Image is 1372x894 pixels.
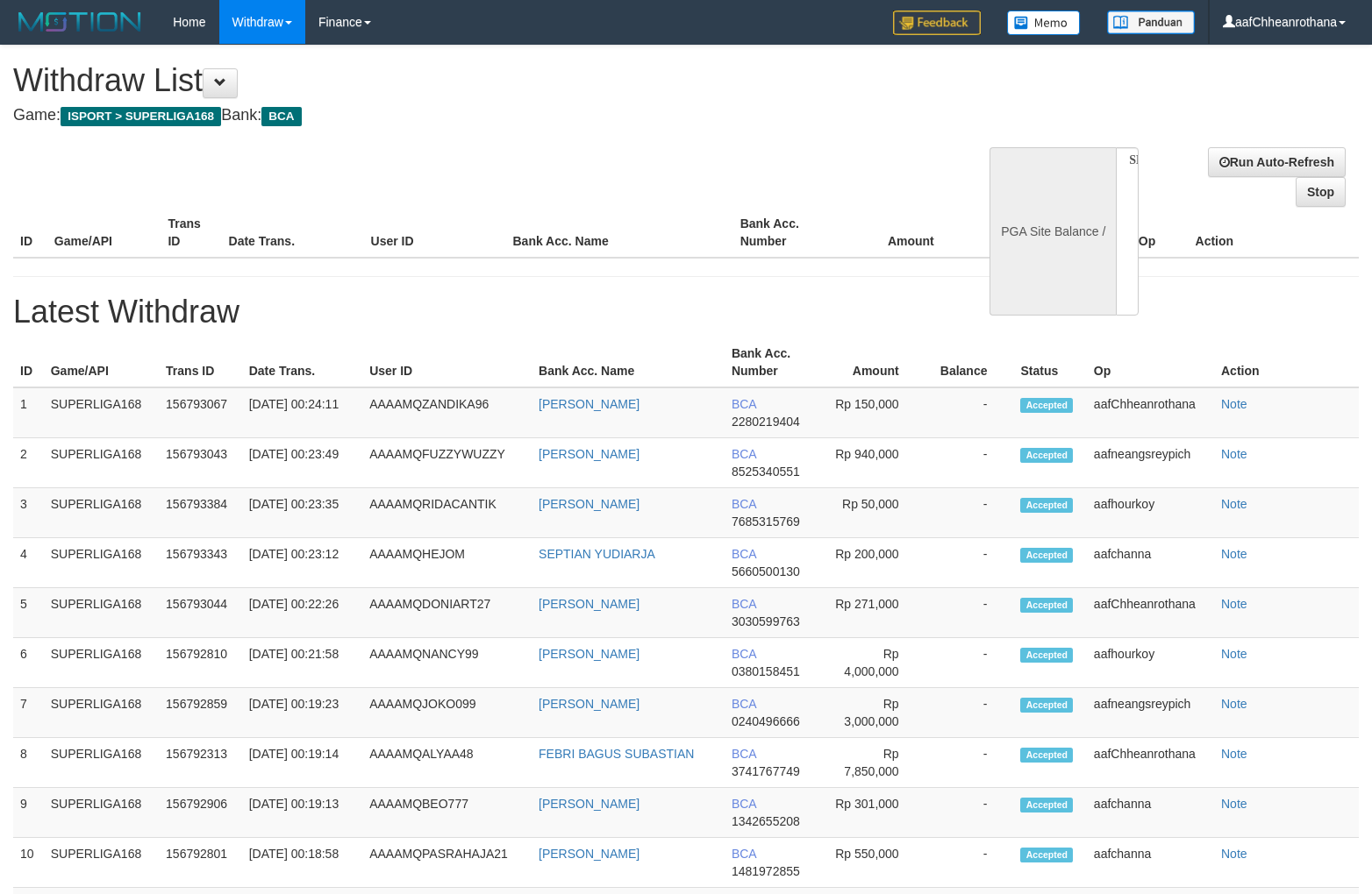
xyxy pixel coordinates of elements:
a: [PERSON_NAME] [539,647,640,661]
td: AAAAMQNANCY99 [362,638,532,688]
td: aafChheanrothana [1087,738,1214,788]
th: Op [1132,208,1189,258]
span: Accepted [1020,748,1073,763]
td: 6 [13,638,44,688]
td: 1 [13,387,44,438]
td: [DATE] 00:19:14 [242,738,362,788]
td: AAAAMQHEJOM [362,538,532,588]
td: aafChheanrothana [1087,387,1214,438]
a: Note [1221,447,1247,461]
span: 1481972855 [732,864,800,878]
img: Button%20Memo.svg [1007,11,1081,35]
span: BCA [732,747,756,761]
td: 156792906 [159,788,242,838]
a: Note [1221,697,1247,711]
td: Rp 3,000,000 [821,688,925,738]
td: SUPERLIGA168 [44,638,159,688]
span: Accepted [1020,598,1073,613]
td: - [925,538,1014,588]
th: Trans ID [159,337,242,387]
td: - [925,488,1014,538]
td: 9 [13,788,44,838]
a: Stop [1296,177,1346,207]
td: SUPERLIGA168 [44,538,159,588]
th: ID [13,208,47,258]
th: Game/API [47,208,161,258]
span: BCA [732,647,756,661]
td: Rp 4,000,000 [821,638,925,688]
td: [DATE] 00:22:26 [242,588,362,638]
td: Rp 150,000 [821,387,925,438]
img: panduan.png [1107,11,1195,34]
a: [PERSON_NAME] [539,597,640,611]
td: aafhourkoy [1087,638,1214,688]
td: SUPERLIGA168 [44,838,159,888]
td: [DATE] 00:19:13 [242,788,362,838]
a: Note [1221,797,1247,811]
a: FEBRI BAGUS SUBASTIAN [539,747,694,761]
td: 156793044 [159,588,242,638]
a: [PERSON_NAME] [539,847,640,861]
a: SEPTIAN YUDIARJA [539,547,655,561]
th: Bank Acc. Number [733,208,847,258]
td: aafchanna [1087,838,1214,888]
td: aafhourkoy [1087,488,1214,538]
th: Bank Acc. Name [532,337,725,387]
span: 8525340551 [732,465,800,479]
a: [PERSON_NAME] [539,697,640,711]
td: Rp 940,000 [821,438,925,488]
td: 156792313 [159,738,242,788]
td: - [925,438,1014,488]
th: ID [13,337,44,387]
a: Note [1221,497,1247,511]
th: Trans ID [161,208,221,258]
span: BCA [732,447,756,461]
td: 156792801 [159,838,242,888]
td: AAAAMQRIDACANTIK [362,488,532,538]
a: [PERSON_NAME] [539,447,640,461]
td: 5 [13,588,44,638]
h1: Latest Withdraw [13,294,1359,330]
td: [DATE] 00:24:11 [242,387,362,438]
span: 7685315769 [732,514,800,529]
th: Status [1013,337,1086,387]
span: Accepted [1020,648,1073,663]
span: Accepted [1020,498,1073,513]
td: AAAAMQJOKO099 [362,688,532,738]
img: Feedback.jpg [893,11,981,35]
td: AAAAMQZANDIKA96 [362,387,532,438]
td: aafchanna [1087,538,1214,588]
span: Accepted [1020,848,1073,862]
th: Amount [821,337,925,387]
a: Note [1221,747,1247,761]
td: - [925,638,1014,688]
span: BCA [732,847,756,861]
th: Action [1189,208,1359,258]
td: Rp 550,000 [821,838,925,888]
td: Rp 7,850,000 [821,738,925,788]
td: aafneangsreypich [1087,438,1214,488]
td: - [925,588,1014,638]
span: 2280219404 [732,415,800,429]
span: BCA [261,107,301,126]
span: Accepted [1020,798,1073,812]
span: BCA [732,697,756,711]
span: ISPORT > SUPERLIGA168 [61,107,221,126]
a: Note [1221,847,1247,861]
img: MOTION_logo.png [13,9,146,35]
td: [DATE] 00:19:23 [242,688,362,738]
td: 8 [13,738,44,788]
span: 1342655208 [732,814,800,828]
td: aafChheanrothana [1087,588,1214,638]
th: User ID [364,208,506,258]
div: PGA Site Balance / [990,147,1116,316]
td: - [925,387,1014,438]
a: Note [1221,647,1247,661]
a: Run Auto-Refresh [1208,147,1346,177]
th: Balance [961,208,1065,258]
th: Game/API [44,337,159,387]
td: 7 [13,688,44,738]
td: 156793343 [159,538,242,588]
td: 2 [13,438,44,488]
td: Rp 200,000 [821,538,925,588]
